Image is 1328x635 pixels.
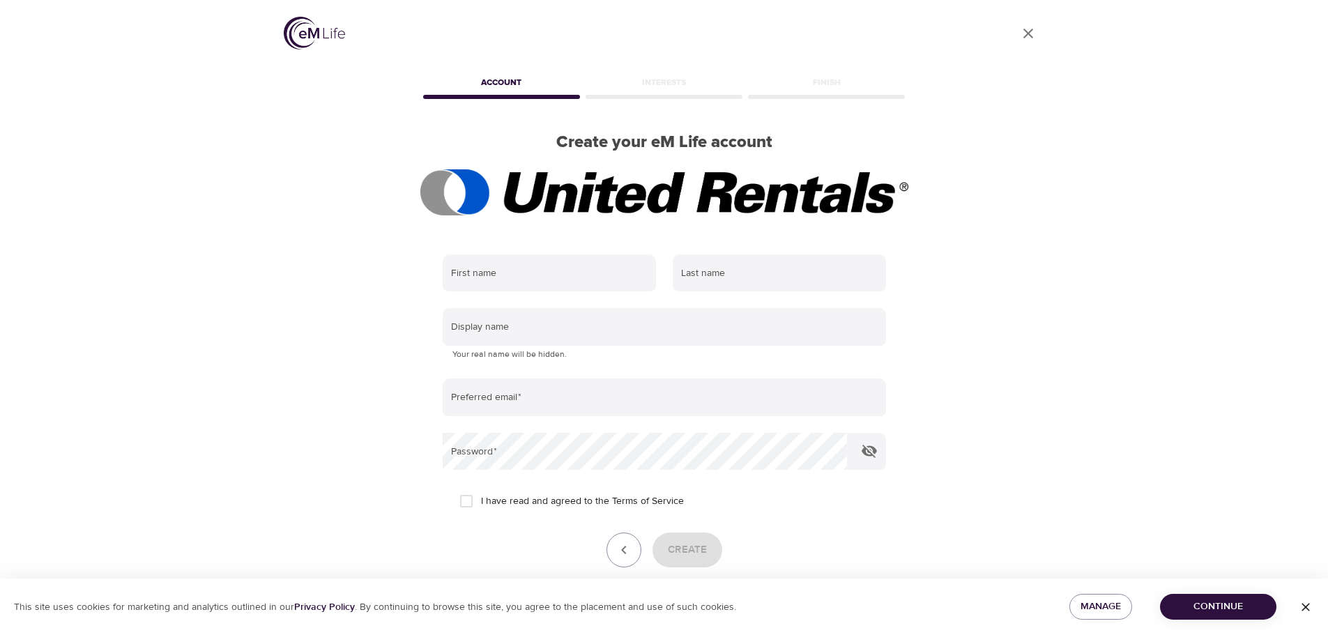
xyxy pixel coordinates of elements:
[1160,594,1276,620] button: Continue
[1081,598,1121,615] span: Manage
[420,169,908,215] img: United%20Rentals%202.jpg
[284,17,345,49] img: logo
[481,494,684,509] span: I have read and agreed to the
[612,494,684,509] a: Terms of Service
[1171,598,1265,615] span: Continue
[420,132,908,153] h2: Create your eM Life account
[1012,17,1045,50] a: close
[1069,594,1132,620] button: Manage
[452,348,876,362] p: Your real name will be hidden.
[294,601,355,613] a: Privacy Policy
